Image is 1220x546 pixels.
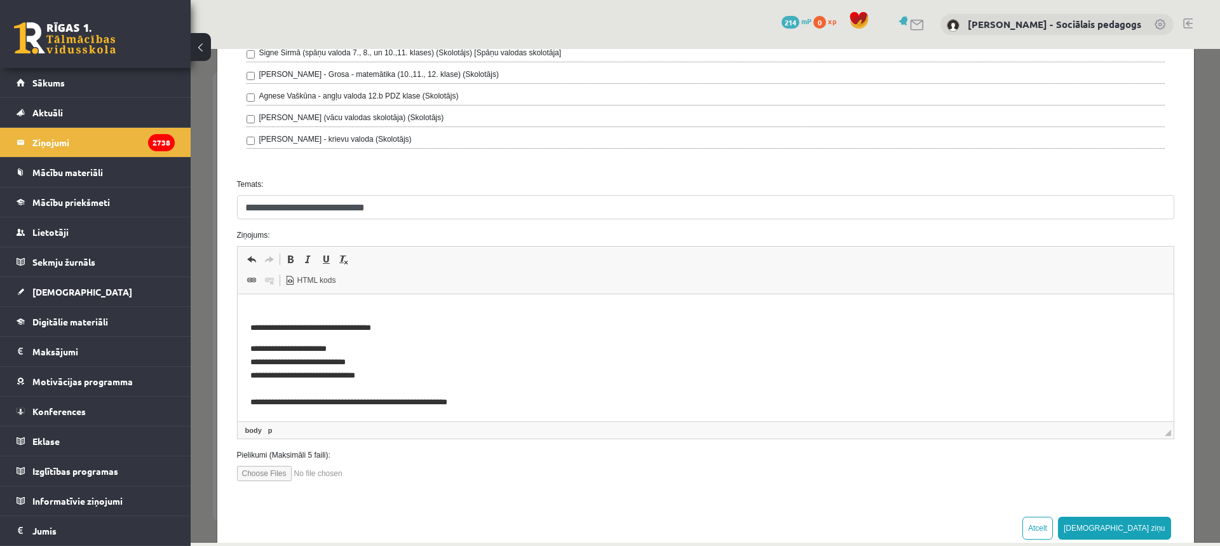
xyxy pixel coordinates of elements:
[32,376,133,387] span: Motivācijas programma
[47,245,983,372] iframe: Bagātinātā teksta redaktors, wiswyg-editor-47024954006540-1757490857-577
[17,516,175,545] a: Jumis
[32,196,110,208] span: Mācību priekšmeti
[70,202,88,219] a: Atkārtot (vadīšanas taustiņš+Y)
[974,381,980,387] span: Mērogot
[832,468,862,491] button: Atcelt
[52,202,70,219] a: Atcelt (vadīšanas taustiņš+Z)
[32,77,65,88] span: Sākums
[17,367,175,396] a: Motivācijas programma
[37,130,993,141] label: Temats:
[52,223,70,240] a: Saite (vadīšanas taustiņš+K)
[69,63,254,74] label: [PERSON_NAME] (vācu valodas skolotāja) (Skolotājs)
[32,107,63,118] span: Aktuāli
[37,400,993,412] label: Pielikumi (Maksimāli 5 faili):
[32,256,95,268] span: Sekmju žurnāls
[37,181,993,192] label: Ziņojums:
[144,202,162,219] a: Noņemt stilus
[32,316,108,327] span: Digitālie materiāli
[70,223,88,240] a: Atsaistīt
[947,19,959,32] img: Dagnija Gaubšteina - Sociālais pedagogs
[782,16,799,29] span: 214
[828,16,836,26] span: xp
[75,376,85,387] a: p elements
[69,41,268,53] label: Agnese Vaškūna - angļu valoda 12.b PDZ klase (Skolotājs)
[69,20,308,31] label: [PERSON_NAME] - Grosa - matemātika (10.,11., 12. klase) (Skolotājs)
[32,128,175,157] legend: Ziņojumi
[32,525,57,536] span: Jumis
[105,226,146,237] span: HTML kods
[109,202,126,219] a: Slīpraksts (vadīšanas taustiņš+I)
[126,202,144,219] a: Pasvītrojums (vadīšanas taustiņš+U)
[32,406,86,417] span: Konferences
[801,16,811,26] span: mP
[91,202,109,219] a: Treknraksts (vadīšanas taustiņš+B)
[32,286,132,297] span: [DEMOGRAPHIC_DATA]
[91,223,149,240] a: HTML kods
[32,226,69,238] span: Lietotāji
[17,337,175,366] a: Maksājumi
[32,337,175,366] legend: Maksājumi
[17,307,175,336] a: Digitālie materiāli
[32,435,60,447] span: Eklase
[148,134,175,151] i: 2738
[32,167,103,178] span: Mācību materiāli
[813,16,843,26] a: 0 xp
[17,486,175,515] a: Informatīvie ziņojumi
[17,68,175,97] a: Sākums
[14,22,116,54] a: Rīgas 1. Tālmācības vidusskola
[17,98,175,127] a: Aktuāli
[32,495,123,507] span: Informatīvie ziņojumi
[782,16,811,26] a: 214 mP
[17,397,175,426] a: Konferences
[32,465,118,477] span: Izglītības programas
[17,217,175,247] a: Lietotāji
[17,128,175,157] a: Ziņojumi2738
[968,18,1141,31] a: [PERSON_NAME] - Sociālais pedagogs
[813,16,826,29] span: 0
[17,456,175,486] a: Izglītības programas
[17,188,175,217] a: Mācību priekšmeti
[69,85,221,96] label: [PERSON_NAME] - krievu valoda (Skolotājs)
[17,247,175,276] a: Sekmju žurnāls
[17,277,175,306] a: [DEMOGRAPHIC_DATA]
[17,158,175,187] a: Mācību materiāli
[867,468,980,491] button: [DEMOGRAPHIC_DATA] ziņu
[17,427,175,456] a: Eklase
[52,376,74,387] a: body elements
